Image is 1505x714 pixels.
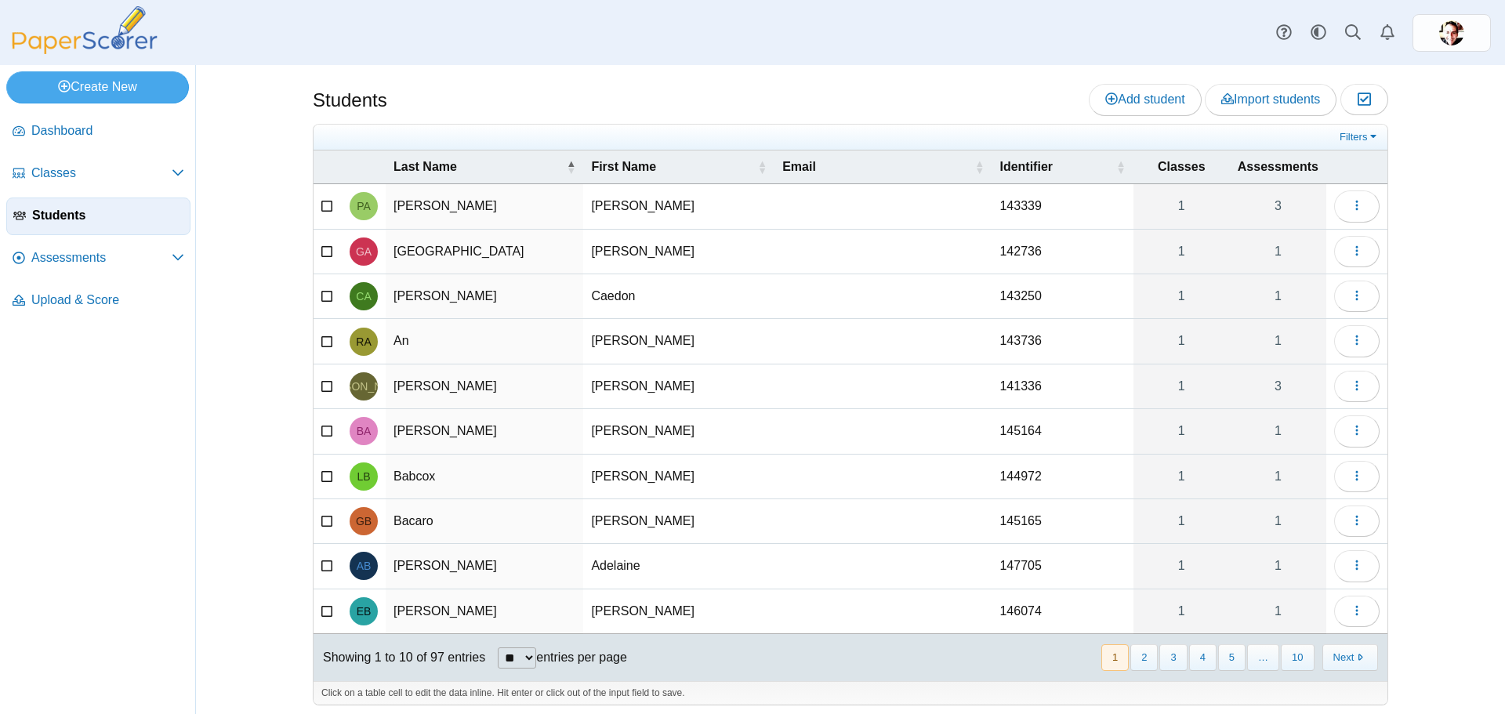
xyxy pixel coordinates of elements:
span: Lyla Babcox [357,471,370,482]
img: ps.1TMz155yTUve2V4S [1439,20,1464,45]
td: 143250 [992,274,1133,319]
button: Next [1322,644,1378,670]
a: 1 [1230,274,1326,318]
a: Upload & Score [6,282,190,320]
span: Classes [1141,158,1222,176]
td: Bacaro [386,499,583,544]
span: Import students [1221,92,1320,106]
span: Gabriel Bacaro [356,516,372,527]
button: 1 [1101,644,1129,670]
span: Beatriz Avelar [357,426,372,437]
a: Classes [6,155,190,193]
td: [PERSON_NAME] [583,589,774,634]
a: 1 [1230,499,1326,543]
span: Adelaine Berrio [357,560,372,571]
span: Students [32,207,183,224]
td: Adelaine [583,544,774,589]
a: 1 [1133,455,1230,498]
td: 142736 [992,230,1133,274]
div: Showing 1 to 10 of 97 entries [314,634,485,681]
div: Click on a table cell to edit the data inline. Hit enter or click out of the input field to save. [314,681,1387,705]
span: Last Name [393,158,563,176]
a: 1 [1230,319,1326,363]
a: 1 [1133,409,1230,453]
td: [PERSON_NAME] [386,184,583,229]
span: Identifier [999,158,1112,176]
td: 147705 [992,544,1133,589]
span: Rachel An [356,336,371,347]
h1: Students [313,87,387,114]
button: 10 [1281,644,1314,670]
td: [PERSON_NAME] [386,364,583,409]
td: [PERSON_NAME] [386,274,583,319]
a: 1 [1230,455,1326,498]
a: 1 [1133,589,1230,633]
td: Babcox [386,455,583,499]
a: Filters [1336,129,1384,145]
button: 5 [1218,644,1246,670]
span: Classes [31,165,172,182]
a: Import students [1205,84,1336,115]
span: Justin Assarian [318,381,408,392]
span: Assessments [1238,158,1318,176]
a: 1 [1133,499,1230,543]
a: PaperScorer [6,43,163,56]
span: Add student [1105,92,1184,106]
td: An [386,319,583,364]
a: ps.1TMz155yTUve2V4S [1413,14,1491,52]
span: Dashboard [31,122,184,140]
a: 1 [1133,364,1230,408]
td: [PERSON_NAME] [583,499,774,544]
td: [PERSON_NAME] [583,319,774,364]
td: [PERSON_NAME] [386,589,583,634]
span: Caedon Almeida [356,291,371,302]
a: Dashboard [6,113,190,150]
a: Assessments [6,240,190,277]
td: [PERSON_NAME] [583,409,774,454]
button: 2 [1130,644,1158,670]
td: [GEOGRAPHIC_DATA] [386,230,583,274]
td: [PERSON_NAME] [583,455,774,499]
span: Last Name : Activate to invert sorting [566,159,575,175]
span: First Name : Activate to sort [757,159,767,175]
td: [PERSON_NAME] [583,364,774,409]
span: Email [782,158,971,176]
a: Add student [1089,84,1201,115]
td: 144972 [992,455,1133,499]
span: Email : Activate to sort [974,159,984,175]
a: Students [6,198,190,235]
label: entries per page [536,651,627,664]
span: Assessments [31,249,172,266]
td: [PERSON_NAME] [583,230,774,274]
span: First Name [591,158,754,176]
img: PaperScorer [6,6,163,54]
span: Emmanuel Brollo Teixeira [357,606,372,617]
td: [PERSON_NAME] [386,409,583,454]
a: 1 [1230,409,1326,453]
a: 1 [1133,319,1230,363]
a: 1 [1133,274,1230,318]
a: 1 [1230,589,1326,633]
td: [PERSON_NAME] [386,544,583,589]
td: Caedon [583,274,774,319]
span: Peter Erbland [1439,20,1464,45]
td: [PERSON_NAME] [583,184,774,229]
a: 3 [1230,184,1326,228]
td: 143736 [992,319,1133,364]
td: 146074 [992,589,1133,634]
button: 3 [1159,644,1187,670]
a: 3 [1230,364,1326,408]
button: 4 [1189,644,1217,670]
td: 145165 [992,499,1133,544]
span: Giulia Albuquerque [356,246,372,257]
td: 145164 [992,409,1133,454]
span: Peter Abramov [357,201,371,212]
span: Identifier : Activate to sort [1116,159,1126,175]
a: 1 [1133,230,1230,274]
a: Create New [6,71,189,103]
a: 1 [1230,230,1326,274]
td: 143339 [992,184,1133,229]
span: Upload & Score [31,292,184,309]
a: 1 [1133,544,1230,588]
a: 1 [1230,544,1326,588]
